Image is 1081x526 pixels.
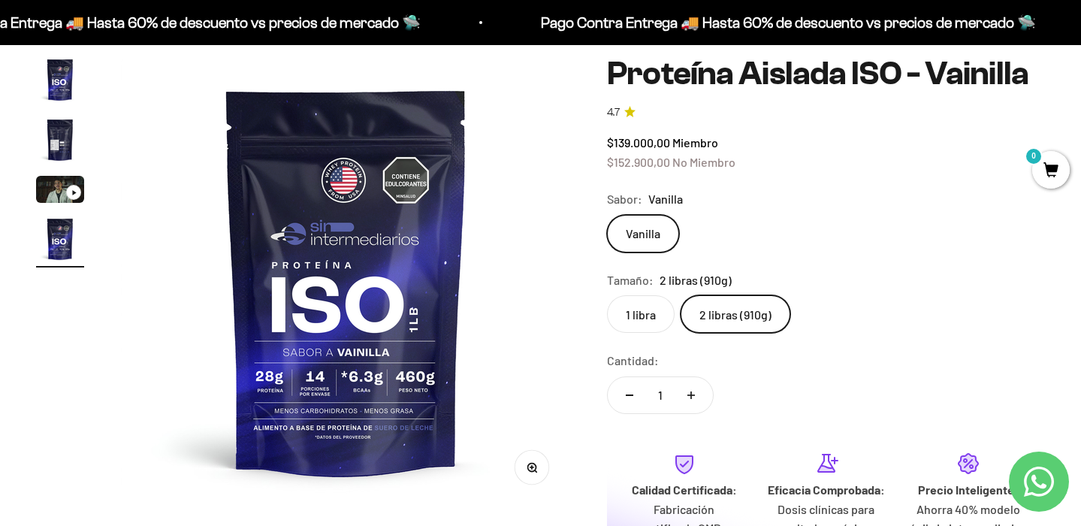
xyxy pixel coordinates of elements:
legend: Tamaño: [607,271,654,290]
legend: Sabor: [607,189,642,209]
button: Enviar [244,224,311,249]
span: Miembro [672,135,718,150]
label: Cantidad: [607,351,659,370]
strong: Calidad Certificada: [632,482,737,497]
img: Proteína Aislada ISO - Vainilla [36,56,84,104]
span: Vanilla [648,189,683,209]
span: $152.900,00 [607,155,670,169]
img: Proteína Aislada ISO - Vainilla [121,56,572,506]
p: Pago Contra Entrega 🚚 Hasta 60% de descuento vs precios de mercado 🛸 [522,11,1017,35]
strong: Eficacia Comprobada: [768,482,885,497]
button: Ir al artículo 3 [36,176,84,207]
div: Un aval de expertos o estudios clínicos en la página. [18,71,311,112]
a: 0 [1032,163,1070,180]
div: La confirmación de la pureza de los ingredientes. [18,176,311,216]
img: Proteína Aislada ISO - Vainilla [36,215,84,263]
span: No Miembro [672,155,735,169]
button: Reducir cantidad [608,377,651,413]
span: $139.000,00 [607,135,670,150]
button: Ir al artículo 4 [36,215,84,268]
span: 2 libras (910g) [660,271,732,290]
button: Ir al artículo 2 [36,116,84,168]
p: ¿Qué te daría la seguridad final para añadir este producto a tu carrito? [18,24,311,59]
div: Un mensaje de garantía de satisfacción visible. [18,146,311,172]
strong: Precio Inteligente: [918,482,1019,497]
h1: Proteína Aislada ISO - Vainilla [607,56,1045,92]
mark: 0 [1025,147,1043,165]
img: Proteína Aislada ISO - Vainilla [36,116,84,164]
span: 4.7 [607,104,620,121]
button: Aumentar cantidad [669,377,713,413]
span: Enviar [246,224,310,249]
a: 4.74.7 de 5.0 estrellas [607,104,1045,121]
div: Más detalles sobre la fecha exacta de entrega. [18,116,311,142]
button: Ir al artículo 1 [36,56,84,108]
